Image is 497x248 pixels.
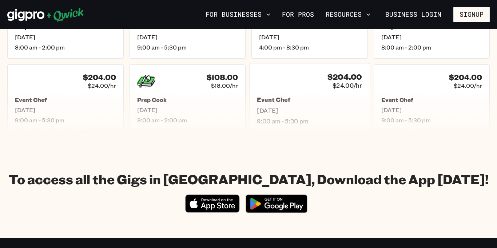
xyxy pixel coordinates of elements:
span: 9:00 am - 5:30 pm [257,117,362,125]
span: $24.00/hr [454,82,482,89]
h1: To access all the Gigs in [GEOGRAPHIC_DATA], Download the App [DATE]! [9,171,489,187]
span: [DATE] [381,34,482,41]
button: Signup [453,7,490,22]
h5: Event Chef [381,96,482,103]
h4: $108.00 [207,73,238,82]
span: 9:00 am - 5:30 pm [137,44,238,51]
span: $18.00/hr [211,82,238,89]
span: 8:00 am - 2:00 pm [15,44,116,51]
span: [DATE] [259,34,360,41]
span: [DATE] [381,106,482,114]
span: $24.00/hr [88,82,116,89]
span: [DATE] [257,107,362,114]
a: $204.00$24.00/hrEvent Chef[DATE]9:00 am - 5:30 pm [249,63,370,133]
span: $24.00/hr [333,82,362,89]
a: For Pros [279,8,317,21]
a: Download on the App Store [185,206,240,214]
span: [DATE] [15,34,116,41]
span: [DATE] [137,34,238,41]
h4: $204.00 [83,73,116,82]
h5: Prep Cook [137,96,238,103]
span: 8:00 am - 2:00 pm [137,117,238,124]
a: Business Login [379,7,448,22]
a: $204.00$24.00/hrEvent Chef[DATE]9:00 am - 5:30 pm [374,64,490,131]
button: For Businesses [203,8,273,21]
span: [DATE] [137,106,238,114]
h5: Event Chef [257,96,362,104]
span: 8:00 am - 2:00 pm [381,44,482,51]
a: $204.00$24.00/hrEvent Chef[DATE]9:00 am - 5:30 pm [7,64,124,131]
h4: $204.00 [327,72,362,82]
span: [DATE] [15,106,116,114]
h5: Event Chef [15,96,116,103]
button: Resources [323,8,373,21]
img: Get it on Google Play [241,190,312,217]
span: 9:00 am - 5:30 pm [381,117,482,124]
span: 4:00 pm - 8:30 pm [259,44,360,51]
span: 9:00 am - 5:30 pm [15,117,116,124]
h4: $204.00 [449,73,482,82]
a: $108.00$18.00/hrPrep Cook[DATE]8:00 am - 2:00 pm [130,64,246,131]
